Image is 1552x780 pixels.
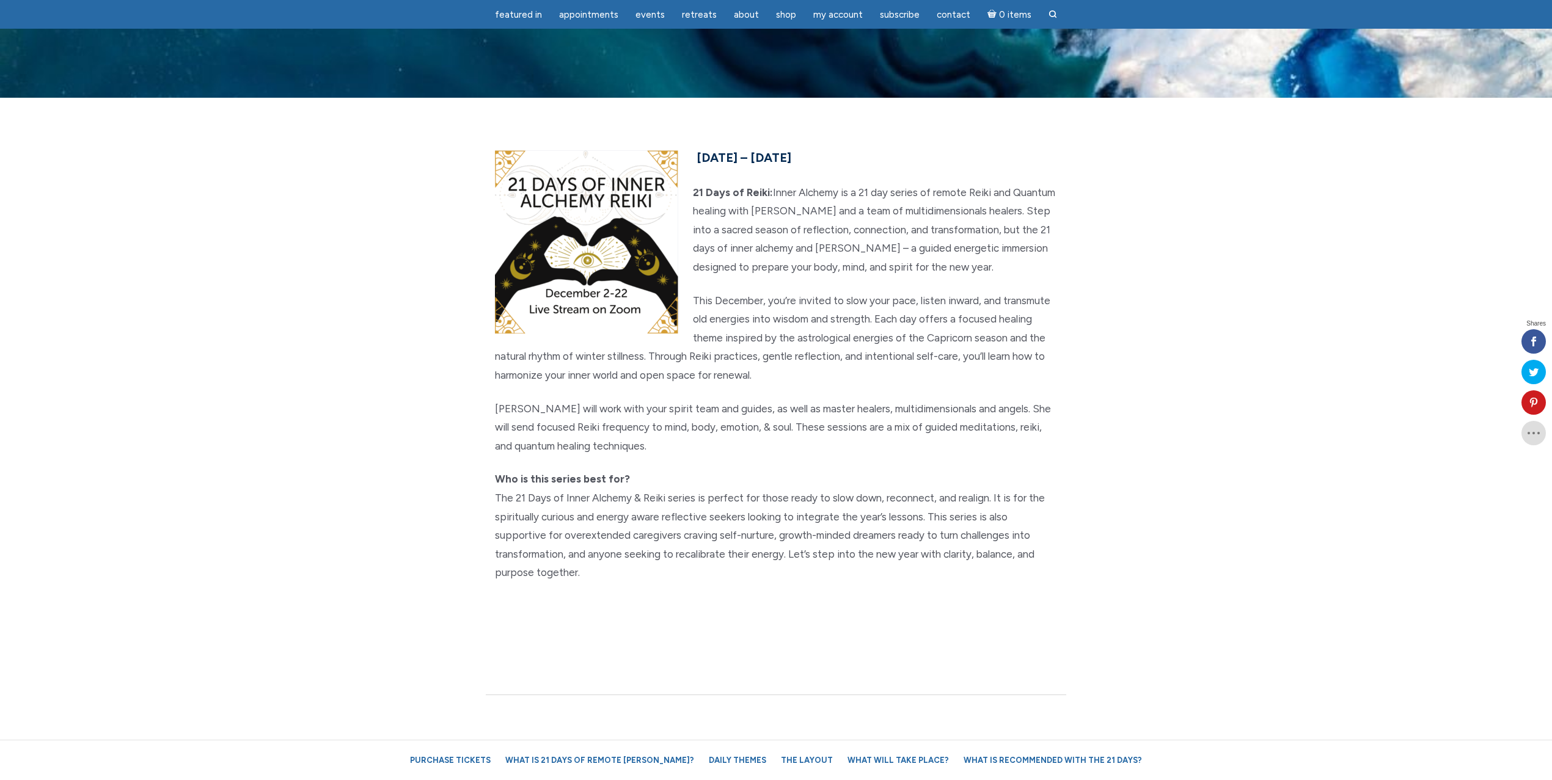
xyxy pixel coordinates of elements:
[693,186,773,199] strong: 21 Days of Reiki:
[841,749,955,771] a: What will take place?
[937,9,970,20] span: Contact
[806,3,870,27] a: My Account
[488,3,549,27] a: featured in
[957,749,1148,771] a: What is recommended with the 21 Days?
[734,9,759,20] span: About
[999,10,1031,20] span: 0 items
[404,749,497,771] a: Purchase Tickets
[552,3,626,27] a: Appointments
[987,9,999,20] i: Cart
[980,2,1039,27] a: Cart0 items
[495,183,1057,277] p: Inner Alchemy is a 21 day series of remote Reiki and Quantum healing with [PERSON_NAME] and a tea...
[727,3,766,27] a: About
[1526,321,1546,327] span: Shares
[495,470,1057,582] p: The 21 Days of Inner Alchemy & Reiki series is perfect for those ready to slow down, reconnect, a...
[813,9,863,20] span: My Account
[769,3,803,27] a: Shop
[703,749,772,771] a: Daily Themes
[495,399,1057,456] p: [PERSON_NAME] will work with your spirit team and guides, as well as master healers, multidimensi...
[929,3,978,27] a: Contact
[873,3,927,27] a: Subscribe
[697,150,791,165] span: [DATE] – [DATE]
[635,9,665,20] span: Events
[495,291,1057,385] p: This December, you’re invited to slow your pace, listen inward, and transmute old energies into w...
[499,749,700,771] a: What is 21 Days of Remote [PERSON_NAME]?
[775,749,839,771] a: The Layout
[559,9,618,20] span: Appointments
[682,9,717,20] span: Retreats
[675,3,724,27] a: Retreats
[880,9,920,20] span: Subscribe
[495,473,630,485] strong: Who is this series best for?
[495,9,542,20] span: featured in
[628,3,672,27] a: Events
[776,9,796,20] span: Shop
